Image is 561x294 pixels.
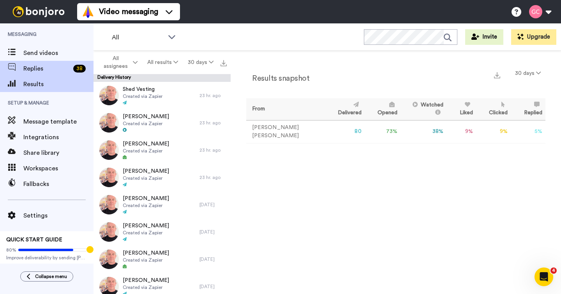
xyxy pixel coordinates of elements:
span: Message template [23,117,93,126]
span: Created via Zapier [123,93,162,99]
span: [PERSON_NAME] [123,167,169,175]
span: 80% [6,247,16,253]
img: 1f134586-1b9b-404c-bfe0-b114c5a530e6-thumb.jpg [99,168,119,187]
a: [PERSON_NAME]Created via Zapier[DATE] [93,191,231,218]
img: b26f1ab5-d45b-4fc5-81d2-31114963ed9b-thumb.jpg [99,250,119,269]
span: QUICK START GUIDE [6,237,62,243]
img: vm-color.svg [82,5,94,18]
span: Created via Zapier [123,202,169,209]
span: Shed Vesting [123,85,162,93]
span: Created via Zapier [123,230,169,236]
span: 4 [550,267,557,274]
div: [DATE] [199,229,227,235]
a: [PERSON_NAME]Created via Zapier23 hr. ago [93,109,231,136]
span: Settings [23,211,93,220]
span: [PERSON_NAME] [123,195,169,202]
td: [PERSON_NAME] [PERSON_NAME] [246,120,325,143]
img: 07c38f08-5f3f-41ec-99d7-f4ec6d6bee7c-thumb.jpg [99,86,119,105]
div: Tooltip anchor [86,246,93,253]
button: Invite [465,29,503,45]
th: Watched [400,98,446,120]
th: Liked [446,98,476,120]
th: Opened [365,98,401,120]
td: 9 % [446,120,476,143]
a: [PERSON_NAME]Created via Zapier23 hr. ago [93,136,231,164]
td: 38 % [400,120,446,143]
button: All assignees [95,51,143,73]
div: 23 hr. ago [199,120,227,126]
button: Export all results that match these filters now. [218,57,229,68]
span: All assignees [100,55,131,70]
img: aa225dd6-6589-49a7-aac2-c363a35bf207-thumb.jpg [99,140,119,160]
span: All [112,33,164,42]
img: export.svg [221,60,227,66]
img: 3705f9f9-7044-4508-9e16-3cb3acec51cf-thumb.jpg [99,113,119,133]
td: 73 % [365,120,401,143]
span: Collapse menu [35,273,67,280]
td: 80 [325,120,365,143]
td: 5 % [511,120,545,143]
a: [PERSON_NAME]Created via Zapier23 hr. ago [93,164,231,191]
button: All results [143,55,183,69]
div: 23 hr. ago [199,92,227,99]
td: 9 % [476,120,511,143]
th: Replied [511,98,545,120]
div: [DATE] [199,283,227,290]
span: [PERSON_NAME] [123,140,169,148]
button: 30 days [183,55,218,69]
span: Fallbacks [23,179,93,189]
img: bj-logo-header-white.svg [9,6,68,17]
a: [PERSON_NAME]Created via Zapier[DATE] [93,218,231,246]
span: Workspaces [23,164,93,173]
span: Results [23,80,93,89]
button: Upgrade [511,29,556,45]
img: export.svg [494,72,500,78]
h2: Results snapshot [246,74,309,83]
span: Improve deliverability by sending [PERSON_NAME]’s from your own email [6,255,87,261]
span: Share library [23,148,93,158]
span: Created via Zapier [123,257,169,263]
span: [PERSON_NAME] [123,276,169,284]
span: [PERSON_NAME] [123,222,169,230]
span: [PERSON_NAME] [123,249,169,257]
button: 30 days [510,66,545,80]
span: [PERSON_NAME] [123,113,169,120]
span: Send videos [23,48,93,58]
span: Integrations [23,133,93,142]
button: Collapse menu [20,271,73,282]
div: Delivery History [93,74,231,82]
div: [DATE] [199,202,227,208]
div: 23 hr. ago [199,147,227,153]
span: Video messaging [99,6,158,17]
div: [DATE] [199,256,227,262]
div: 23 hr. ago [199,174,227,181]
button: Export a summary of each team member’s results that match this filter now. [492,69,503,80]
span: Created via Zapier [123,175,169,181]
span: Created via Zapier [123,148,169,154]
th: From [246,98,325,120]
iframe: Intercom live chat [535,267,553,286]
span: Created via Zapier [123,284,169,290]
img: 44522bb5-1ab2-49f6-8d9e-69e9975b8b7a-thumb.jpg [99,222,119,242]
a: [PERSON_NAME]Created via Zapier[DATE] [93,246,231,273]
th: Delivered [325,98,365,120]
a: Shed VestingCreated via Zapier23 hr. ago [93,82,231,109]
th: Clicked [476,98,511,120]
span: Created via Zapier [123,120,169,127]
img: b8c338ac-fe77-449d-a46b-37221e7980a3-thumb.jpg [99,195,119,214]
span: Replies [23,64,70,73]
div: 38 [73,65,86,73]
